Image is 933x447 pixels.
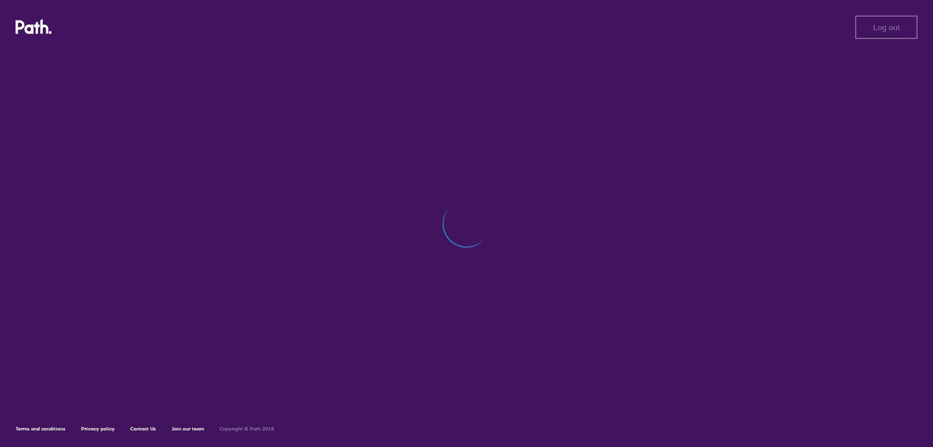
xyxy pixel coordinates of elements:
[873,23,900,32] span: Log out
[855,16,917,39] button: Log out
[130,426,156,432] a: Contact Us
[16,426,66,432] a: Terms and conditions
[172,426,204,432] a: Join our team
[81,426,115,432] a: Privacy policy
[220,426,274,432] h6: Copyright © Path 2018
